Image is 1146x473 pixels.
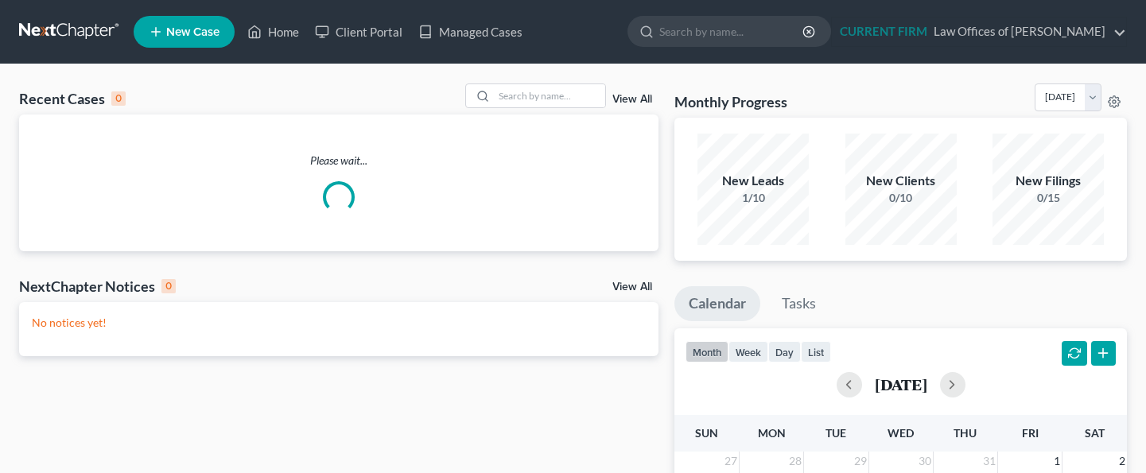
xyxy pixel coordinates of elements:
[832,17,1126,46] a: CURRENT FIRMLaw Offices of [PERSON_NAME]
[19,277,176,296] div: NextChapter Notices
[19,153,658,169] p: Please wait...
[674,92,787,111] h3: Monthly Progress
[993,190,1104,206] div: 0/15
[695,426,718,440] span: Sun
[494,84,605,107] input: Search by name...
[840,24,927,38] strong: CURRENT FIRM
[612,281,652,293] a: View All
[239,17,307,46] a: Home
[954,426,977,440] span: Thu
[767,286,830,321] a: Tasks
[307,17,410,46] a: Client Portal
[697,190,809,206] div: 1/10
[1052,452,1062,471] span: 1
[161,279,176,293] div: 0
[111,91,126,106] div: 0
[1022,426,1039,440] span: Fri
[674,286,760,321] a: Calendar
[993,172,1104,190] div: New Filings
[1117,452,1127,471] span: 2
[917,452,933,471] span: 30
[845,190,957,206] div: 0/10
[612,94,652,105] a: View All
[801,341,831,363] button: list
[845,172,957,190] div: New Clients
[768,341,801,363] button: day
[659,17,805,46] input: Search by name...
[787,452,803,471] span: 28
[875,376,927,393] h2: [DATE]
[981,452,997,471] span: 31
[723,452,739,471] span: 27
[697,172,809,190] div: New Leads
[853,452,868,471] span: 29
[758,426,786,440] span: Mon
[728,341,768,363] button: week
[686,341,728,363] button: month
[1085,426,1105,440] span: Sat
[826,426,846,440] span: Tue
[166,26,219,38] span: New Case
[888,426,914,440] span: Wed
[32,315,646,331] p: No notices yet!
[410,17,530,46] a: Managed Cases
[19,89,126,108] div: Recent Cases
